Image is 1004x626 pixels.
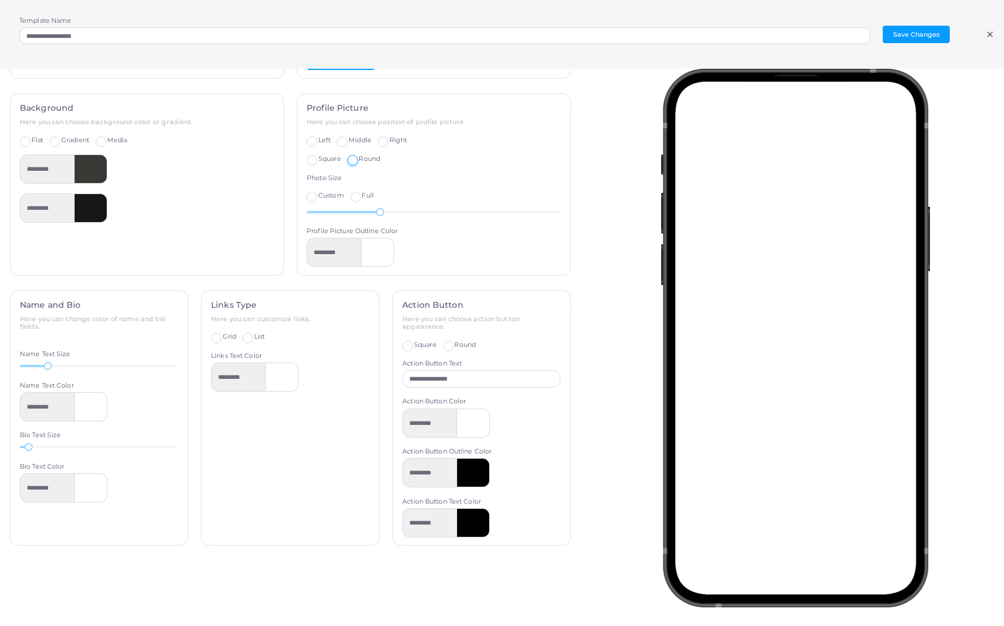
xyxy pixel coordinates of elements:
button: Save Changes [883,26,950,43]
h4: Profile Picture [307,103,560,113]
h4: Background [20,103,273,113]
h6: Here you can choose background color or gradient. [20,118,273,126]
span: Grid [223,332,236,340]
h4: Name and Bio [20,300,178,310]
label: Action Button Text [402,359,462,368]
span: Round [359,154,380,163]
span: Custom [318,191,344,199]
span: Full [361,191,373,199]
h6: Here you can customize links. [211,315,369,323]
span: Media [107,136,128,144]
label: Bio Text Color [20,462,65,472]
label: Bio Text Size [20,431,61,440]
h6: Here you can choose position of profile picture. [307,118,560,126]
span: Square [318,154,341,163]
label: Name Text Size [20,350,71,359]
span: Flat [31,136,43,144]
label: Action Button Text Color [402,497,481,507]
h6: Here you can choose action button appearance. [402,315,560,330]
label: Photo Size [307,174,342,183]
h4: Action Button [402,300,560,310]
span: Round [454,340,476,349]
h4: Links Type [211,300,369,310]
label: Profile Picture Outline Color [307,227,398,236]
label: Links Text Color [211,351,262,361]
span: Left [318,136,331,144]
span: Right [389,136,408,144]
span: List [254,332,265,340]
label: Action Button Color [402,397,466,406]
label: Name Text Color [20,381,74,391]
span: Square [414,340,437,349]
span: Gradient [61,136,89,144]
h6: Here you can change color of name and bio fields. [20,315,178,330]
span: Middle [349,136,371,144]
label: Template Name [19,16,71,26]
label: Action Button Outline Color [402,447,492,456]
